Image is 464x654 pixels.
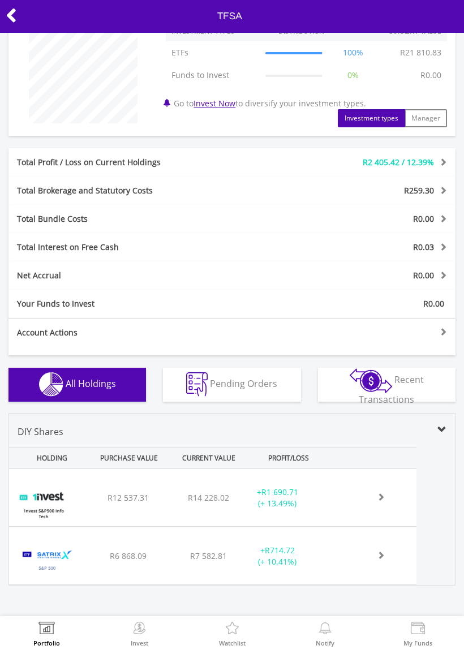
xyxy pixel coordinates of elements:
div: PROFIT/LOSS [250,448,327,468]
div: Total Profit / Loss on Current Holdings [8,157,269,168]
div: CURRENT VALUE [170,448,247,468]
label: Notify [316,640,334,646]
a: Notify [316,622,334,646]
div: Net Accrual [8,270,269,281]
a: Invest [131,622,148,646]
label: Portfolio [33,640,60,646]
img: Invest Now [131,622,148,638]
span: R0.00 [413,213,434,224]
div: Your Funds to Invest [8,298,232,309]
div: + (+ 13.49%) [242,487,313,509]
div: PURCHASE VALUE [91,448,168,468]
img: View Notifications [316,622,334,638]
label: Invest [131,640,148,646]
span: R2 405.42 / 12.39% [363,157,434,167]
label: Watchlist [219,640,246,646]
div: + (+ 10.41%) [242,545,313,567]
td: R0.00 [415,64,447,87]
img: TFSA.STX500.png [15,541,80,582]
div: Go to to diversify your investment types. [157,9,456,127]
span: R6 868.09 [110,550,147,561]
a: My Funds [403,622,432,646]
label: My Funds [403,640,432,646]
img: View Funds [409,622,427,638]
img: TFSA.ETF5IT.png [15,483,72,523]
div: Total Bundle Costs [8,213,269,225]
span: R12 537.31 [108,492,149,503]
span: R0.00 [423,298,444,309]
td: 100% [330,41,377,64]
td: Funds to Invest [166,64,260,87]
button: All Holdings [8,368,146,402]
div: Total Interest on Free Cash [8,242,269,253]
img: pending_instructions-wht.png [186,372,208,397]
img: holdings-wht.png [39,372,63,397]
span: R0.00 [413,270,434,281]
span: R714.72 [265,545,295,556]
img: Watchlist [224,622,241,638]
td: R21 810.83 [394,41,447,64]
span: DIY Shares [18,425,63,438]
a: Watchlist [219,622,246,646]
a: Portfolio [33,622,60,646]
div: Total Brokerage and Statutory Costs [8,185,269,196]
img: transactions-zar-wht.png [350,368,392,393]
td: 0% [330,64,377,87]
span: R0.03 [413,242,434,252]
button: Recent Transactions [318,368,456,402]
button: Pending Orders [163,368,300,402]
td: ETFs [166,41,260,64]
span: R7 582.81 [190,550,227,561]
button: Investment types [338,109,405,127]
img: View Portfolio [38,622,55,638]
span: R14 228.02 [188,492,229,503]
div: Account Actions [8,327,232,338]
span: R259.30 [404,185,434,196]
span: Recent Transactions [359,373,424,406]
button: Manager [405,109,447,127]
span: R1 690.71 [261,487,298,497]
div: HOLDING [11,448,88,468]
span: Pending Orders [210,377,277,390]
a: Invest Now [194,98,235,109]
span: All Holdings [66,377,116,390]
